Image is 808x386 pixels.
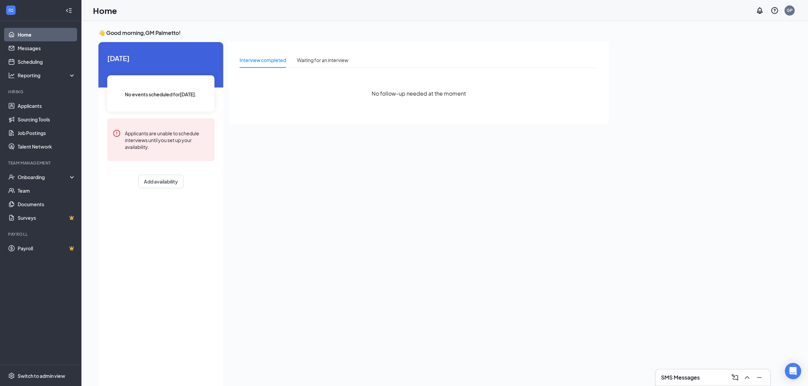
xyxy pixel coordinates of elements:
div: Applicants are unable to schedule interviews until you set up your availability. [125,129,209,150]
div: Onboarding [18,174,70,180]
button: ComposeMessage [730,372,740,383]
button: Minimize [754,372,765,383]
svg: UserCheck [8,174,15,180]
a: SurveysCrown [18,211,76,225]
svg: Error [113,129,121,137]
a: Sourcing Tools [18,113,76,126]
span: No events scheduled for [DATE] . [125,91,197,98]
a: Talent Network [18,140,76,153]
span: [DATE] [107,53,214,63]
svg: WorkstreamLogo [7,7,14,14]
svg: ComposeMessage [731,373,739,382]
h3: SMS Messages [661,374,700,381]
svg: Analysis [8,72,15,79]
a: Team [18,184,76,197]
div: GP [787,7,793,13]
div: Team Management [8,160,74,166]
a: PayrollCrown [18,242,76,255]
a: Job Postings [18,126,76,140]
svg: QuestionInfo [771,6,779,15]
a: Messages [18,41,76,55]
div: Hiring [8,89,74,95]
span: No follow-up needed at the moment [372,89,466,98]
div: Switch to admin view [18,372,65,379]
h1: Home [93,5,117,16]
h3: 👋 Good morning, GM Palmetto ! [98,29,609,37]
svg: ChevronUp [743,373,751,382]
div: Waiting for an interview [297,56,348,64]
button: ChevronUp [742,372,753,383]
div: Interview completed [240,56,286,64]
button: Add availability [138,175,184,188]
a: Scheduling [18,55,76,69]
div: Payroll [8,231,74,237]
svg: Notifications [756,6,764,15]
svg: Settings [8,372,15,379]
svg: Collapse [65,7,72,14]
a: Home [18,28,76,41]
div: Reporting [18,72,76,79]
div: Open Intercom Messenger [785,363,801,379]
a: Documents [18,197,76,211]
svg: Minimize [755,373,764,382]
a: Applicants [18,99,76,113]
